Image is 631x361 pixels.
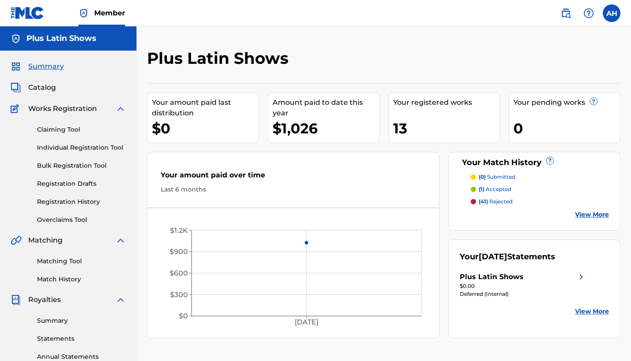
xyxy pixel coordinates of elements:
[471,173,609,181] a: (0) submitted
[603,4,620,22] div: User Menu
[147,48,293,68] h2: Plus Latin Shows
[37,215,126,225] a: Overclaims Tool
[11,295,21,305] img: Royalties
[26,33,96,44] h5: Plus Latin Shows
[546,157,554,164] span: ?
[479,173,486,180] span: (0)
[115,103,126,114] img: expand
[606,231,631,303] iframe: Resource Center
[575,210,609,219] a: View More
[37,179,126,188] a: Registration Drafts
[273,97,379,118] div: Amount paid to date this year
[583,8,594,18] img: help
[37,125,126,134] a: Claiming Tool
[170,291,188,299] tspan: $300
[28,61,64,72] span: Summary
[28,235,63,246] span: Matching
[460,282,587,290] div: $0.00
[575,307,609,316] a: View More
[37,334,126,343] a: Statements
[576,272,587,282] img: right chevron icon
[273,118,379,138] div: $1,026
[393,118,500,138] div: 13
[37,161,126,170] a: Bulk Registration Tool
[170,247,188,256] tspan: $900
[11,235,22,246] img: Matching
[11,7,44,19] img: MLC Logo
[37,197,126,206] a: Registration History
[115,235,126,246] img: expand
[37,257,126,266] a: Matching Tool
[94,8,125,18] span: Member
[11,82,21,93] img: Catalog
[460,272,524,282] div: Plus Latin Shows
[460,251,555,263] div: Your Statements
[78,8,89,18] img: Top Rightsholder
[590,98,597,105] span: ?
[11,103,22,114] img: Works Registration
[11,61,64,72] a: SummarySummary
[28,82,56,93] span: Catalog
[580,4,598,22] div: Help
[460,157,609,169] div: Your Match History
[152,97,258,118] div: Your amount paid last distribution
[37,316,126,325] a: Summary
[37,143,126,152] a: Individual Registration Tool
[513,97,620,108] div: Your pending works
[561,8,571,18] img: search
[28,103,97,114] span: Works Registration
[513,118,620,138] div: 0
[37,275,126,284] a: Match History
[557,4,575,22] a: Public Search
[295,318,318,326] tspan: [DATE]
[460,290,587,298] div: Deferred (Internal)
[170,269,188,277] tspan: $600
[152,118,258,138] div: $0
[479,186,484,192] span: (1)
[460,272,587,298] a: Plus Latin Showsright chevron icon$0.00Deferred (Internal)
[479,185,511,193] p: accepted
[471,198,609,206] a: (41) rejected
[161,185,426,194] div: Last 6 months
[11,33,21,44] img: Accounts
[479,173,515,181] p: submitted
[170,226,188,235] tspan: $1.2K
[393,97,500,108] div: Your registered works
[115,295,126,305] img: expand
[479,198,488,205] span: (41)
[179,312,188,320] tspan: $0
[479,252,507,262] span: [DATE]
[471,185,609,193] a: (1) accepted
[479,198,513,206] p: rejected
[11,82,56,93] a: CatalogCatalog
[28,295,61,305] span: Royalties
[11,61,21,72] img: Summary
[587,319,631,361] iframe: Chat Widget
[161,170,426,185] div: Your amount paid over time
